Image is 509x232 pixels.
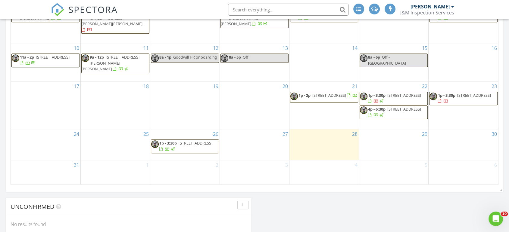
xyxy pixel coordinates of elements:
td: Go to August 28, 2025 [289,129,359,160]
span: Off [243,54,248,60]
a: 1p - 3:30p [STREET_ADDRESS] [368,93,421,104]
td: Go to September 1, 2025 [80,160,150,184]
img: img_1873.jpeg [151,140,159,148]
a: 8:30a - 11a [STREET_ADDRESS][PERSON_NAME][PERSON_NAME] [221,9,284,26]
a: Go to August 12, 2025 [212,43,220,53]
td: Go to September 2, 2025 [150,160,220,184]
td: Go to August 11, 2025 [80,43,150,81]
a: 11a - 2p [STREET_ADDRESS] [438,9,487,20]
a: 4p - 6:30p [STREET_ADDRESS] [368,106,421,118]
td: Go to August 23, 2025 [429,81,498,129]
img: img_1873.jpeg [290,93,298,100]
span: [STREET_ADDRESS] [36,54,70,60]
td: Go to September 5, 2025 [359,160,429,184]
iframe: Intercom live chat [489,212,503,226]
a: SPECTORA [51,8,118,21]
a: Go to September 1, 2025 [145,160,150,170]
td: Go to September 3, 2025 [220,160,289,184]
td: Go to August 30, 2025 [429,129,498,160]
a: Go to September 2, 2025 [214,160,220,170]
span: 8a - 5p [229,54,241,60]
a: Go to August 11, 2025 [142,43,150,53]
a: 11a - 2p [STREET_ADDRESS] [20,54,70,66]
a: 10a - 1p [STREET_ADDRESS] [298,9,348,20]
td: Go to August 16, 2025 [429,43,498,81]
td: Go to August 27, 2025 [220,129,289,160]
a: 1p - 3:30p [STREET_ADDRESS] [159,140,212,151]
span: 11a - 2p [20,54,34,60]
a: 1p - 3:30p [STREET_ADDRESS] [429,92,498,105]
a: Go to August 20, 2025 [281,81,289,91]
span: [STREET_ADDRESS] [312,93,346,98]
span: [STREET_ADDRESS][PERSON_NAME][PERSON_NAME] [82,15,142,26]
span: 8a - 1p [159,54,171,60]
td: Go to August 31, 2025 [11,160,80,184]
div: [PERSON_NAME] [411,4,450,10]
td: Go to August 22, 2025 [359,81,429,129]
a: 4p - 6:30p [STREET_ADDRESS] [360,105,428,119]
img: img_1873.jpeg [12,54,19,62]
td: Go to August 20, 2025 [220,81,289,129]
span: Goodwill HR onboarding [173,54,217,60]
td: Go to August 13, 2025 [220,43,289,81]
a: Go to August 27, 2025 [281,129,289,139]
td: Go to August 15, 2025 [359,43,429,81]
span: 10 [501,212,508,216]
td: Go to August 21, 2025 [289,81,359,129]
input: Search everything... [228,4,348,16]
span: [STREET_ADDRESS] [179,140,212,146]
td: Go to August 14, 2025 [289,43,359,81]
td: Go to August 25, 2025 [80,129,150,160]
a: Go to September 5, 2025 [423,160,428,170]
a: Go to August 13, 2025 [281,43,289,53]
span: 1p - 2p [298,93,311,98]
span: 4p - 6:30p [368,106,386,112]
td: Go to August 29, 2025 [359,129,429,160]
a: 9a - 12p [STREET_ADDRESS][PERSON_NAME][PERSON_NAME] [82,54,139,71]
span: 1p - 3:30p [368,93,386,98]
a: Go to August 23, 2025 [490,81,498,91]
a: 1p - 3:30p [STREET_ADDRESS] [360,92,428,105]
span: Off - [GEOGRAPHIC_DATA] [368,54,406,66]
img: img_1873.jpeg [221,54,228,62]
a: Go to September 3, 2025 [284,160,289,170]
a: 10:30a - 11:30a [STREET_ADDRESS][PERSON_NAME][PERSON_NAME] [82,9,142,32]
td: Go to September 4, 2025 [289,160,359,184]
span: [STREET_ADDRESS] [387,93,421,98]
img: img_1873.jpeg [360,106,367,114]
a: 1p - 2p [STREET_ADDRESS] [298,93,358,98]
td: Go to August 10, 2025 [11,43,80,81]
span: [STREET_ADDRESS][PERSON_NAME][PERSON_NAME] [82,54,139,71]
a: 11a - 2p [STREET_ADDRESS] [11,53,80,67]
span: 8a - 6p [368,54,380,60]
a: Go to August 18, 2025 [142,81,150,91]
a: Go to August 16, 2025 [490,43,498,53]
img: img_1873.jpeg [360,93,367,100]
a: Go to August 31, 2025 [73,160,80,170]
a: 9a - 12p [STREET_ADDRESS][PERSON_NAME][PERSON_NAME] [81,53,149,73]
a: Go to August 22, 2025 [420,81,428,91]
a: Go to August 21, 2025 [351,81,359,91]
a: 1p - 2p [STREET_ADDRESS] [290,92,358,102]
img: The Best Home Inspection Software - Spectora [51,3,64,16]
a: 10a - 12:30p [STREET_ADDRESS][PERSON_NAME] [20,9,77,20]
a: Go to August 19, 2025 [212,81,220,91]
a: Go to September 6, 2025 [493,160,498,170]
a: Go to August 10, 2025 [73,43,80,53]
a: Go to August 29, 2025 [420,129,428,139]
div: J&M Inspection Services [400,10,454,16]
img: img_1873.jpeg [429,93,437,100]
td: Go to August 19, 2025 [150,81,220,129]
img: img_1873.jpeg [360,54,367,62]
td: Go to August 18, 2025 [80,81,150,129]
span: 9a - 12p [90,54,104,60]
span: [STREET_ADDRESS][PERSON_NAME] [20,9,77,20]
span: [STREET_ADDRESS] [387,106,421,112]
img: img_1873.jpeg [151,54,159,62]
a: Go to August 15, 2025 [420,43,428,53]
a: Go to August 17, 2025 [73,81,80,91]
td: Go to August 17, 2025 [11,81,80,129]
span: SPECTORA [68,3,118,16]
td: Go to September 6, 2025 [429,160,498,184]
a: Go to August 14, 2025 [351,43,359,53]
